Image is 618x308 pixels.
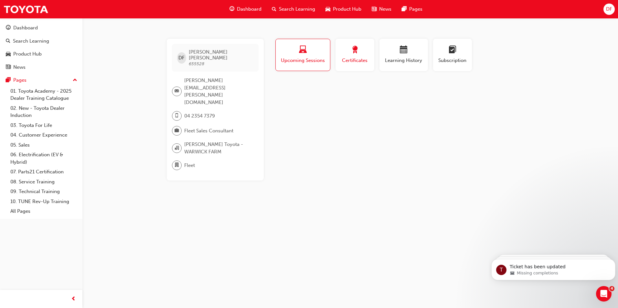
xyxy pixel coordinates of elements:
span: car-icon [325,5,330,13]
span: DF [178,54,185,62]
span: search-icon [6,38,10,44]
span: learningplan-icon [449,46,456,55]
a: car-iconProduct Hub [320,3,367,16]
span: email-icon [175,87,179,96]
a: All Pages [8,206,80,216]
span: news-icon [6,65,11,70]
a: 09. Technical Training [8,187,80,197]
a: Search Learning [3,35,80,47]
div: News [13,64,26,71]
span: award-icon [351,46,359,55]
span: DF [606,5,612,13]
button: DashboardSearch LearningProduct HubNews [3,21,80,74]
span: [PERSON_NAME] [PERSON_NAME] [189,49,253,61]
span: department-icon [175,161,179,169]
a: 05. Sales [8,140,80,150]
span: calendar-icon [400,46,408,55]
span: Subscription [438,57,467,64]
span: search-icon [272,5,276,13]
a: 03. Toyota For Life [8,120,80,130]
span: pages-icon [6,77,11,83]
div: Search Learning [13,37,49,45]
span: organisation-icon [175,144,179,152]
span: 04 2354 7379 [184,112,215,120]
span: [PERSON_NAME][EMAIL_ADDRESS][PERSON_NAME][DOMAIN_NAME] [184,77,253,106]
a: 04. Customer Experience [8,130,80,140]
span: briefcase-icon [175,127,179,135]
button: Upcoming Sessions [275,39,330,71]
span: mobile-icon [175,112,179,120]
span: laptop-icon [299,46,307,55]
span: car-icon [6,51,11,57]
span: guage-icon [6,25,11,31]
span: news-icon [372,5,377,13]
div: Pages [13,77,27,84]
span: guage-icon [229,5,234,13]
a: 10. TUNE Rev-Up Training [8,197,80,207]
button: Learning History [379,39,428,71]
a: News [3,61,80,73]
button: Subscription [433,39,472,71]
span: Fleet Sales Consultant [184,127,233,135]
button: Pages [3,74,80,86]
a: news-iconNews [367,3,397,16]
span: pages-icon [402,5,407,13]
iframe: Intercom live chat [596,286,612,302]
span: Search Learning [279,5,315,13]
span: prev-icon [71,295,76,303]
span: Pages [409,5,422,13]
span: Learning History [384,57,423,64]
span: up-icon [73,76,77,85]
span: Product Hub [333,5,361,13]
a: 06. Electrification (EV & Hybrid) [8,150,80,167]
a: 02. New - Toyota Dealer Induction [8,103,80,120]
span: Fleet [184,162,195,169]
img: Trak [3,2,48,16]
button: Certificates [336,39,374,71]
span: 655528 [189,61,204,67]
span: Certificates [340,57,369,64]
div: Dashboard [13,24,38,32]
span: Dashboard [237,5,261,13]
a: 01. Toyota Academy - 2025 Dealer Training Catalogue [8,86,80,103]
span: [PERSON_NAME] Toyota - WARWICK FARM [184,141,253,155]
a: 07. Parts21 Certification [8,167,80,177]
div: Product Hub [13,50,42,58]
button: DF [603,4,615,15]
a: Dashboard [3,22,80,34]
span: 4 [609,286,614,291]
a: search-iconSearch Learning [267,3,320,16]
span: Upcoming Sessions [281,57,325,64]
a: 08. Service Training [8,177,80,187]
iframe: Intercom notifications message [489,245,618,291]
span: News [379,5,391,13]
a: pages-iconPages [397,3,428,16]
a: Product Hub [3,48,80,60]
a: guage-iconDashboard [224,3,267,16]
